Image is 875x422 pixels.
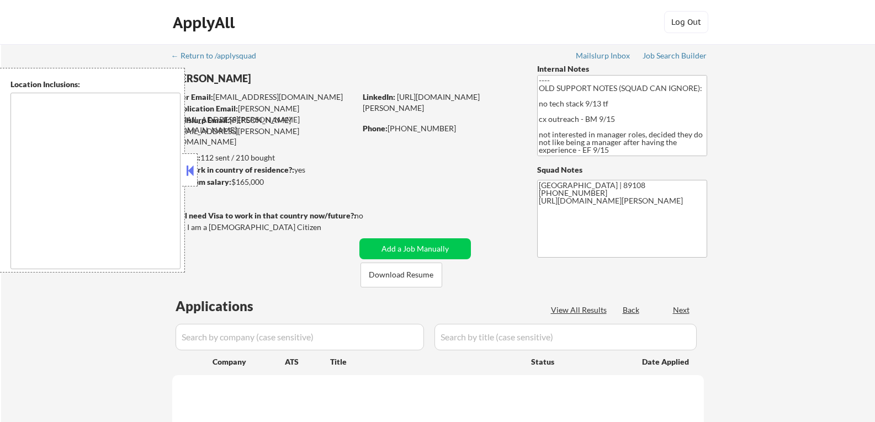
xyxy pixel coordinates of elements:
div: Internal Notes [537,63,707,74]
div: Back [623,305,640,316]
strong: Can work in country of residence?: [172,165,294,174]
strong: LinkedIn: [363,92,395,102]
div: [PERSON_NAME] [172,72,399,86]
div: Yes, I am a [DEMOGRAPHIC_DATA] Citizen [172,222,359,233]
div: Date Applied [642,356,691,367]
div: Title [330,356,521,367]
div: yes [172,164,352,175]
div: Status [531,351,626,371]
div: ApplyAll [173,13,238,32]
div: Applications [176,300,285,313]
div: View All Results [551,305,610,316]
button: Download Resume [360,263,442,287]
div: [EMAIL_ADDRESS][DOMAIN_NAME] [173,92,356,103]
input: Search by company (case sensitive) [176,324,424,350]
div: [PERSON_NAME][EMAIL_ADDRESS][PERSON_NAME][DOMAIN_NAME] [173,103,356,136]
div: $165,000 [172,177,356,188]
div: Squad Notes [537,164,707,175]
div: Location Inclusions: [10,79,181,90]
input: Search by title (case sensitive) [434,324,697,350]
div: Company [213,356,285,367]
button: Add a Job Manually [359,238,471,259]
div: Next [673,305,691,316]
a: [URL][DOMAIN_NAME][PERSON_NAME] [363,92,480,113]
strong: Minimum salary: [172,177,231,186]
strong: Will need Visa to work in that country now/future?: [172,211,356,220]
button: Log Out [664,11,708,33]
a: Mailslurp Inbox [576,51,631,62]
div: ATS [285,356,330,367]
div: Job Search Builder [643,52,707,60]
strong: Application Email: [173,104,238,113]
div: [PERSON_NAME][EMAIL_ADDRESS][PERSON_NAME][DOMAIN_NAME] [172,115,356,147]
strong: Mailslurp Email: [172,115,230,125]
div: Mailslurp Inbox [576,52,631,60]
strong: Phone: [363,124,388,133]
div: [PHONE_NUMBER] [363,123,519,134]
a: ← Return to /applysquad [171,51,267,62]
div: 112 sent / 210 bought [172,152,356,163]
div: ← Return to /applysquad [171,52,267,60]
div: no [354,210,386,221]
